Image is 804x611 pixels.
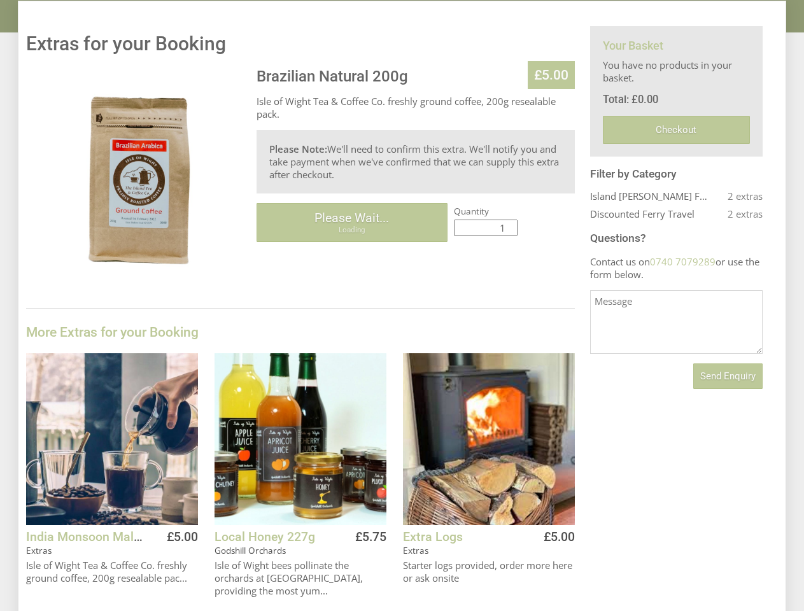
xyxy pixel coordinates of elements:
[269,143,327,155] strong: Please Note:
[650,255,716,268] a: 0740 7079289
[167,530,198,544] h4: £5.00
[603,116,750,144] a: Checkout
[26,545,52,556] a: Extras
[590,167,763,180] h3: Filter by Category
[528,61,575,89] h2: £5.00
[355,530,386,544] h4: £5.75
[26,325,199,340] a: More Extras for your Booking
[257,95,575,120] p: Isle of Wight Tea & Coffee Co. freshly ground coffee, 200g resealable pack.
[403,545,428,556] a: Extras
[215,559,386,602] p: Isle of Wight bees pollinate the orchards at [GEOGRAPHIC_DATA], providing the most yum...
[26,353,198,525] img: India Monsoon Malabar 200g
[403,353,575,525] img: Extra Logs
[590,190,711,202] a: Island [PERSON_NAME] Fresh Produce
[269,143,562,181] p: We'll need to confirm this extra. We'll notify you and take payment when we've confirmed that we ...
[454,206,575,217] label: Quantity
[711,190,763,202] p: 2 extras
[26,559,198,602] p: Isle of Wight Tea & Coffee Co. freshly ground coffee, 200g resealable pac...
[403,530,463,544] a: Extra Logs
[693,363,763,389] button: Send Enquiry
[544,530,575,544] h4: £5.00
[257,67,575,85] h1: Brazilian Natural 200g
[26,32,226,55] a: Extras for your Booking
[215,530,315,544] a: Local Honey 227g
[590,207,711,220] a: Discounted Ferry Travel
[215,353,386,525] img: Local Honey 227g
[314,211,389,225] span: Please Wait...
[257,203,448,242] button: Please Wait...Loading
[267,225,437,234] small: Loading
[590,255,763,281] p: Contact us on or use the form below.
[590,232,763,244] h3: Questions?
[700,370,756,382] span: Send Enquiry
[603,39,663,52] a: Your Basket
[403,559,575,602] p: Starter logs provided, order more here or ask onsite
[603,59,750,84] p: You have no products in your basket.
[215,545,286,556] a: Godshill Orchards
[603,94,750,106] h4: Total: £0.00
[26,530,190,544] a: India Monsoon Malabar 200g
[711,207,763,220] p: 2 extras
[26,67,246,287] img: Brazilian Natural 200g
